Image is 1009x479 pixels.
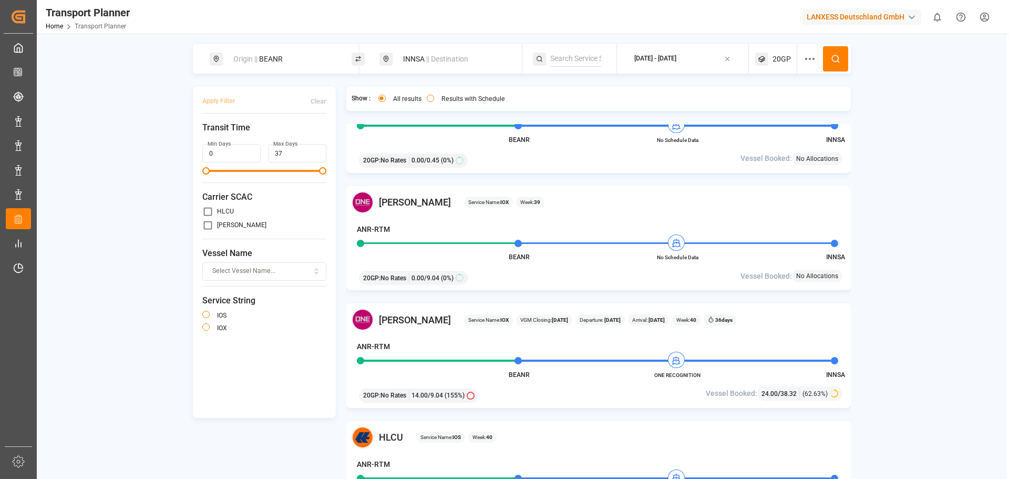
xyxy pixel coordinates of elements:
span: INNSA [826,253,845,261]
b: [DATE] [552,317,568,323]
div: / [761,388,800,399]
label: All results [393,96,421,102]
span: No Rates [380,391,406,400]
span: Minimum [202,167,210,175]
span: Service Name: [468,198,509,206]
label: Results with Schedule [441,96,505,102]
button: show 0 new notifications [925,5,949,29]
a: Home [46,23,63,30]
label: Max Days [273,140,297,148]
div: LANXESS Deutschland GmbH [802,9,921,25]
b: 40 [486,434,492,440]
span: HLCU [379,430,403,444]
span: Week: [676,316,696,324]
span: Transit Time [202,121,326,134]
img: Carrier [352,309,374,331]
label: HLCU [217,208,234,215]
span: 20GP : [363,391,380,400]
label: [PERSON_NAME] [217,222,266,228]
span: No Schedule Data [648,136,706,144]
span: Show : [352,94,370,104]
div: BEANR [227,49,341,69]
div: Transport Planner [46,5,130,21]
b: 39 [534,199,540,205]
span: 38.32 [780,390,797,398]
button: LANXESS Deutschland GmbH [802,7,925,27]
img: Carrier [352,426,374,449]
b: [DATE] [647,317,665,323]
span: INNSA [826,371,845,379]
span: Vessel Name [202,247,326,260]
div: Clear [311,97,326,106]
span: Departure: [580,316,621,324]
span: Vessel Booked: [740,153,792,164]
button: [DATE] - [DATE] [623,49,743,69]
h4: ANR-RTM [357,224,390,235]
b: IOS [452,434,461,440]
img: Carrier [352,191,374,213]
input: Search Service String [550,51,601,67]
b: 36 days [715,317,733,323]
span: 0.00 / 9.04 [411,273,439,283]
div: [DATE] - [DATE] [634,54,676,64]
span: Week: [472,433,492,441]
span: Service Name: [468,316,509,324]
span: (155%) [445,391,465,400]
button: Help Center [949,5,973,29]
span: 0.00 / 0.45 [411,156,439,165]
label: IOS [217,312,226,319]
span: 14.00 / 9.04 [411,391,443,400]
span: 20GP [773,54,791,65]
span: 20GP : [363,156,380,165]
span: Maximum [319,167,326,175]
h4: ANR-RTM [357,341,390,352]
span: [PERSON_NAME] [379,195,451,209]
span: BEANR [509,253,530,261]
label: Min Days [208,140,231,148]
button: Clear [311,92,326,110]
div: INNSA [397,49,510,69]
b: [DATE] [603,317,621,323]
span: Service String [202,294,326,307]
span: || Destination [426,55,468,63]
b: IOX [500,199,509,205]
span: INNSA [826,136,845,144]
span: No Rates [380,156,406,165]
span: [PERSON_NAME] [379,313,451,327]
span: No Allocations [796,154,838,164]
span: Vessel Booked: [706,388,757,399]
span: Service Name: [420,433,461,441]
span: Carrier SCAC [202,191,326,203]
span: (62.63%) [802,389,828,399]
span: ONE RECOGNITION [648,371,706,379]
span: No Allocations [796,271,838,281]
span: BEANR [509,136,530,144]
span: 20GP : [363,273,380,283]
span: Origin || [233,55,258,63]
span: Select Vessel Name... [212,267,275,276]
h4: ANR-RTM [357,459,390,470]
label: IOX [217,325,227,331]
span: (0%) [441,273,454,283]
span: VGM Closing: [520,316,568,324]
span: No Rates [380,273,406,283]
span: Vessel Booked: [740,271,792,282]
span: BEANR [509,371,530,379]
span: Arrival: [632,316,665,324]
b: IOX [500,317,509,323]
span: 24.00 [761,390,778,398]
b: 40 [690,317,696,323]
span: (0%) [441,156,454,165]
span: No Schedule Data [648,253,706,261]
span: Week: [520,198,540,206]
